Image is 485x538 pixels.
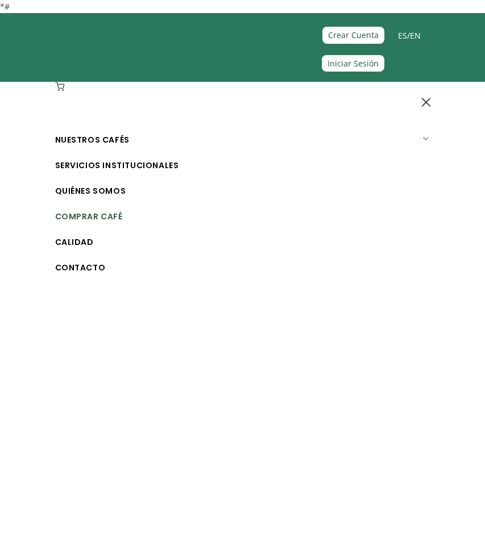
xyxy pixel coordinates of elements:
a: Quiénes Somos [55,178,438,204]
a: EN [410,30,421,41]
a: Comprar Café [55,204,438,230]
a: Calidad [55,230,438,255]
a: Crear Cuenta [322,27,384,43]
a: Contacto [55,255,438,281]
a: Nuestros Cafés [55,127,438,153]
span: / [398,29,421,42]
a: ES [398,30,407,41]
a: Servicios Institucionales [55,153,438,178]
a: Iniciar Sesión [322,55,384,72]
